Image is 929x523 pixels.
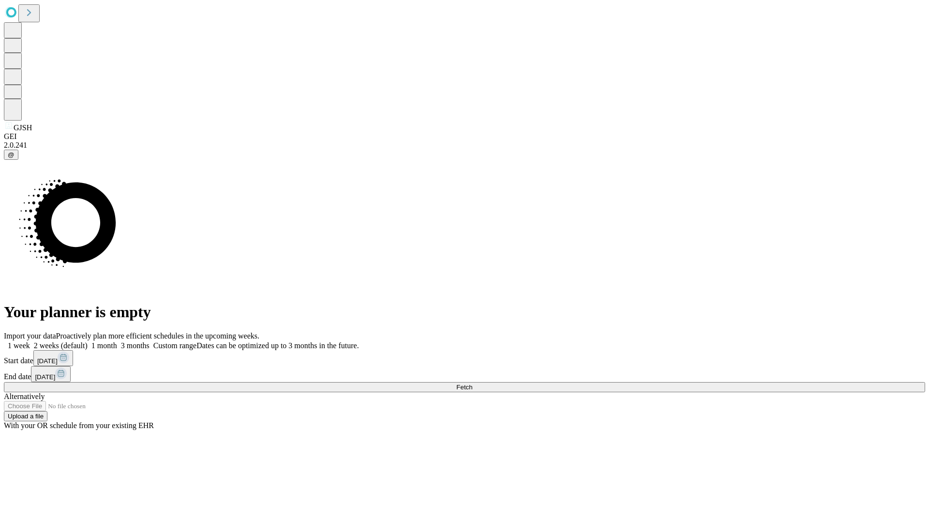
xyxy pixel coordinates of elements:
span: Proactively plan more efficient schedules in the upcoming weeks. [56,332,259,340]
span: 2 weeks (default) [34,341,88,350]
h1: Your planner is empty [4,303,925,321]
span: 1 month [91,341,117,350]
span: GJSH [14,123,32,132]
span: [DATE] [37,357,58,365]
button: [DATE] [31,366,71,382]
span: Import your data [4,332,56,340]
div: End date [4,366,925,382]
span: @ [8,151,15,158]
span: With your OR schedule from your existing EHR [4,421,154,430]
span: 3 months [121,341,150,350]
div: Start date [4,350,925,366]
div: 2.0.241 [4,141,925,150]
button: Fetch [4,382,925,392]
button: Upload a file [4,411,47,421]
button: @ [4,150,18,160]
span: Alternatively [4,392,45,400]
span: Dates can be optimized up to 3 months in the future. [196,341,359,350]
div: GEI [4,132,925,141]
button: [DATE] [33,350,73,366]
span: 1 week [8,341,30,350]
span: Fetch [456,384,472,391]
span: Custom range [153,341,196,350]
span: [DATE] [35,373,55,381]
